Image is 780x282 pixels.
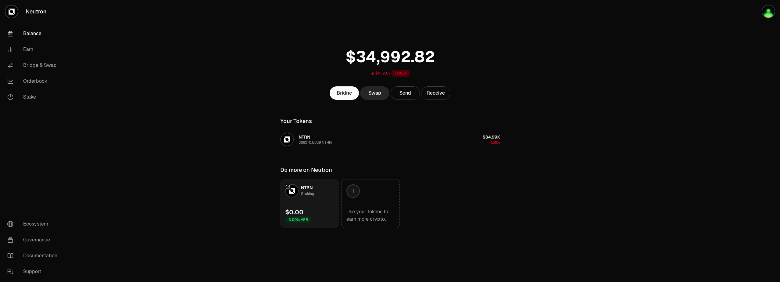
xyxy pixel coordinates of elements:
a: Stake [2,89,66,105]
span: NTRN [301,185,313,190]
a: Swap [360,86,389,100]
a: Orderbook [2,73,66,89]
button: Receive [421,86,450,100]
span: -1.86% [489,140,500,145]
a: Ecosystem [2,216,66,232]
a: Support [2,264,66,280]
span: NTRN [299,134,310,140]
div: 366370.5639 NTRN [299,140,332,145]
img: Neutron LTI [762,5,775,18]
a: Earn [2,42,66,57]
div: $652.07 [375,71,390,76]
a: Balance [2,26,66,42]
div: 3.00% APR [285,216,311,223]
img: NTRN Logo [286,185,298,197]
a: Bridge & Swap [2,57,66,73]
img: NTRN Logo [281,133,293,146]
div: Use your tokens to earn more crypto. [346,208,395,223]
div: Do more on Neutron [280,166,332,174]
div: $0.00 [285,208,303,216]
span: $34.99K [483,134,500,140]
div: Staking [301,191,314,197]
div: -1.86% [392,70,410,77]
a: Use your tokens to earn more crypto. [341,179,400,228]
a: Documentation [2,248,66,264]
button: NTRN LogoNTRN366370.5639 NTRN$34.99K-1.86% [277,130,504,149]
a: Governance [2,232,66,248]
a: Bridge [330,86,359,100]
div: Your Tokens [280,117,312,125]
button: Send [391,86,420,100]
a: NTRN LogoNTRNStaking$0.003.00% APR [280,179,339,228]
